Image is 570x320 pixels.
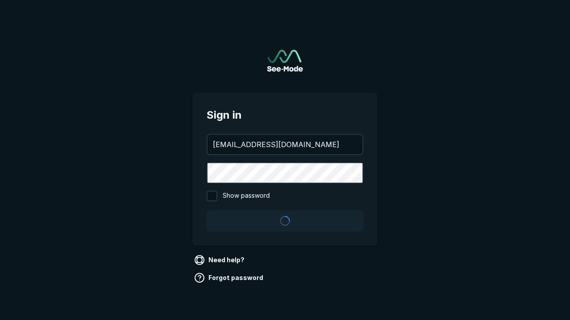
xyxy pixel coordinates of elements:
span: Sign in [207,107,363,123]
span: Show password [223,191,270,201]
a: Forgot password [192,271,267,285]
img: See-Mode Logo [267,50,303,72]
a: Go to sign in [267,50,303,72]
input: your@email.com [208,135,362,154]
a: Need help? [192,253,248,267]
